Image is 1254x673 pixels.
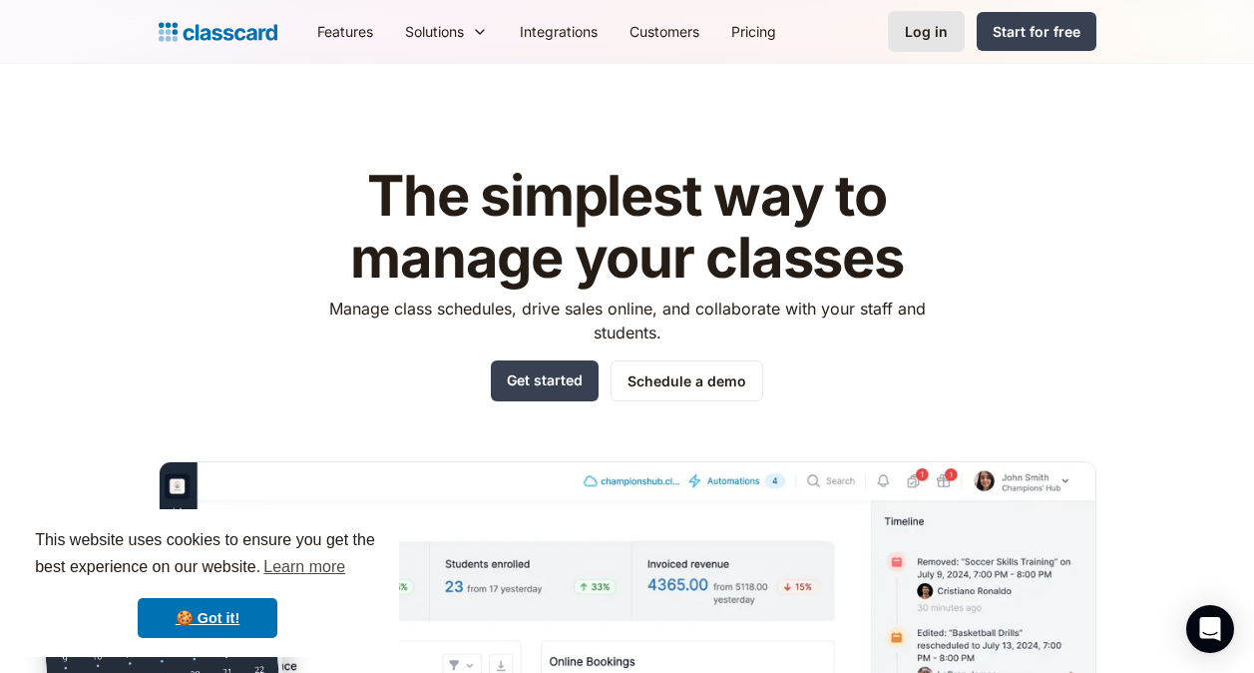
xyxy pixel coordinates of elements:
a: home [159,18,277,46]
p: Manage class schedules, drive sales online, and collaborate with your staff and students. [310,297,944,344]
a: Get started [491,360,599,401]
a: Integrations [504,9,614,54]
div: Start for free [993,21,1080,42]
div: cookieconsent [16,509,399,657]
a: Schedule a demo [611,360,763,401]
h1: The simplest way to manage your classes [310,166,944,289]
a: Customers [614,9,715,54]
a: Start for free [977,12,1096,51]
a: Features [301,9,389,54]
a: learn more about cookies [260,552,348,582]
a: dismiss cookie message [138,598,277,638]
div: Solutions [389,9,504,54]
div: Open Intercom Messenger [1186,605,1234,653]
a: Pricing [715,9,792,54]
a: Log in [888,11,965,52]
div: Log in [905,21,948,42]
span: This website uses cookies to ensure you get the best experience on our website. [35,528,380,582]
div: Solutions [405,21,464,42]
